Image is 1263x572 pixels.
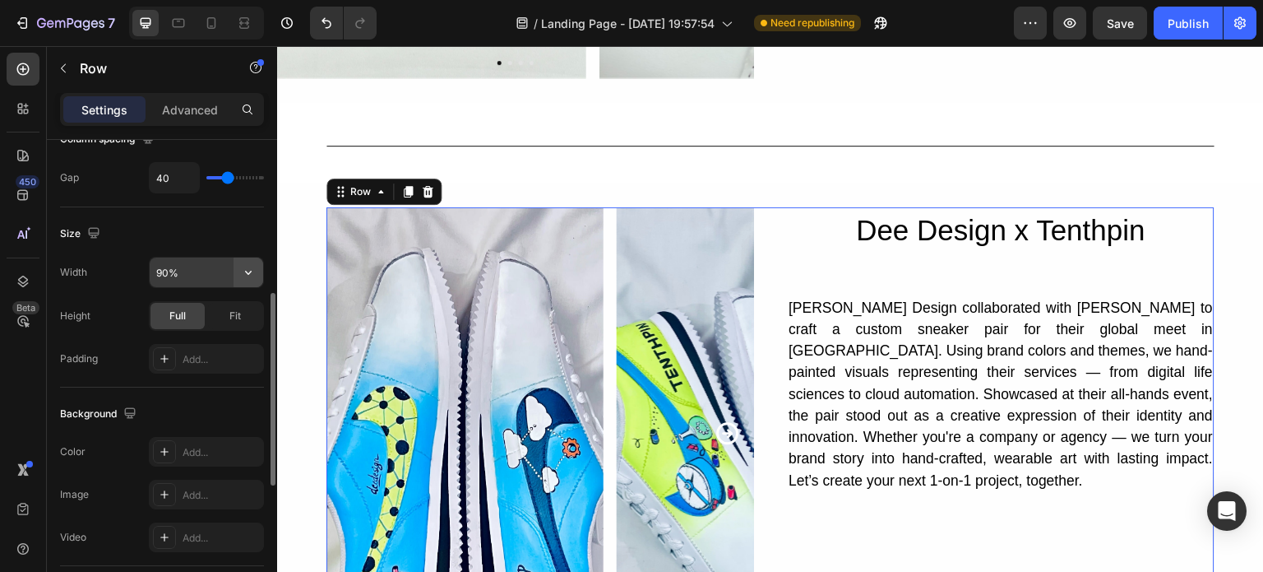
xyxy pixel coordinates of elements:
[1154,7,1223,40] button: Publish
[16,175,39,188] div: 450
[162,101,218,119] p: Advanced
[1168,15,1209,32] div: Publish
[183,352,260,367] div: Add...
[541,15,715,32] span: Landing Page - [DATE] 19:57:54
[437,374,464,401] button: Carousel Next Arrow
[183,531,260,546] div: Add...
[169,309,186,323] span: Full
[277,46,1263,572] iframe: Design area
[183,488,260,503] div: Add...
[60,351,98,366] div: Padding
[60,223,104,245] div: Size
[60,444,86,459] div: Color
[80,58,220,78] p: Row
[511,251,936,445] p: [PERSON_NAME] Design collaborated with [PERSON_NAME] to craft a custom sneaker pair for their glo...
[60,309,90,323] div: Height
[150,163,199,193] input: Auto
[108,13,115,33] p: 7
[183,445,260,460] div: Add...
[60,530,86,545] div: Video
[1093,7,1147,40] button: Save
[12,301,39,314] div: Beta
[70,138,97,153] div: Row
[229,309,241,323] span: Fit
[81,101,127,119] p: Settings
[770,16,854,30] span: Need republishing
[7,7,123,40] button: 7
[60,403,140,426] div: Background
[1207,491,1247,531] div: Open Intercom Messenger
[534,15,538,32] span: /
[150,258,263,287] input: Auto
[310,7,377,40] div: Undo/Redo
[60,265,87,280] div: Width
[60,170,79,185] div: Gap
[60,487,89,502] div: Image
[1107,16,1134,30] span: Save
[510,161,937,208] h2: Dee Design x Tenthpin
